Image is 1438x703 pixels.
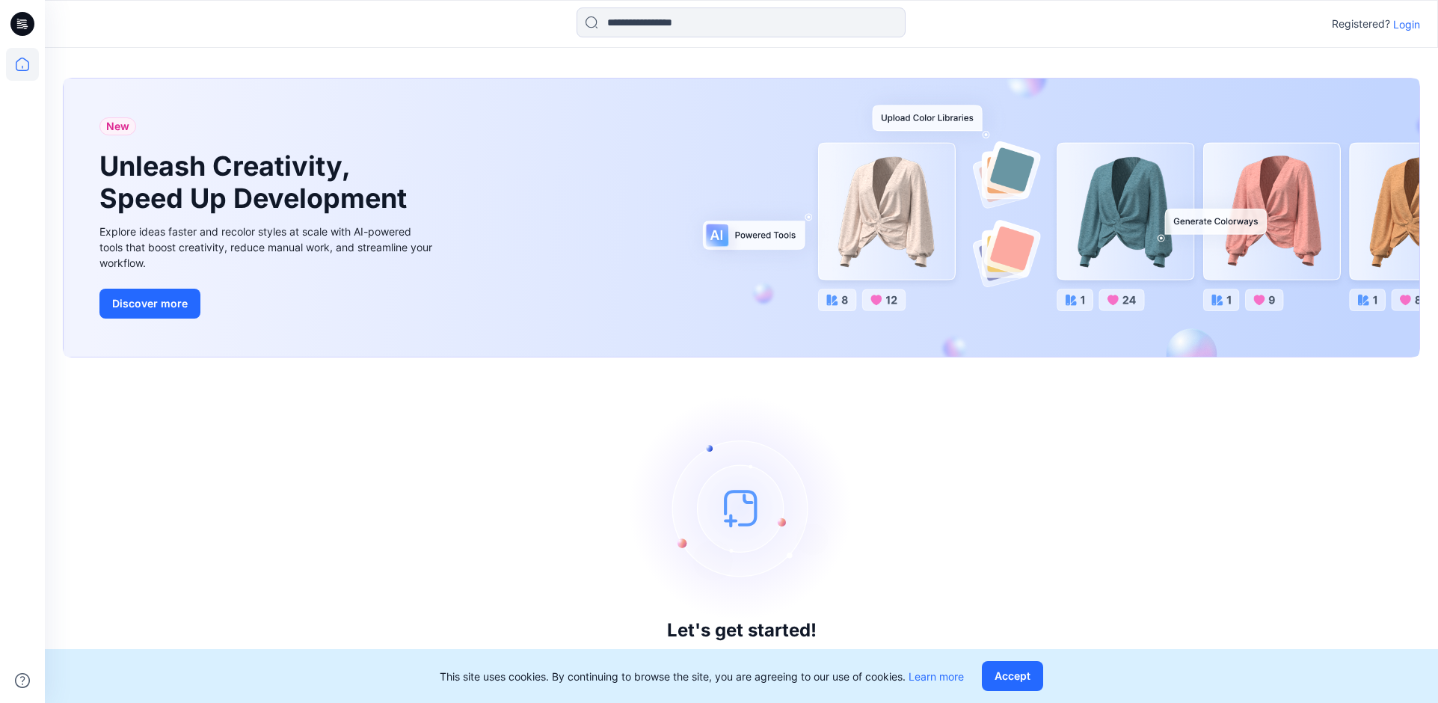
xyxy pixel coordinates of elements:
img: empty-state-image.svg [630,396,854,620]
h1: Unleash Creativity, Speed Up Development [99,150,414,215]
h3: Let's get started! [667,620,817,641]
a: Discover more [99,289,436,319]
p: This site uses cookies. By continuing to browse the site, you are agreeing to our use of cookies. [440,669,964,684]
a: Learn more [909,670,964,683]
button: Discover more [99,289,200,319]
p: Registered? [1332,15,1390,33]
button: Accept [982,661,1043,691]
span: New [106,117,129,135]
p: Login [1393,16,1420,32]
div: Explore ideas faster and recolor styles at scale with AI-powered tools that boost creativity, red... [99,224,436,271]
p: Click New to add a style or create a folder. [619,647,864,665]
